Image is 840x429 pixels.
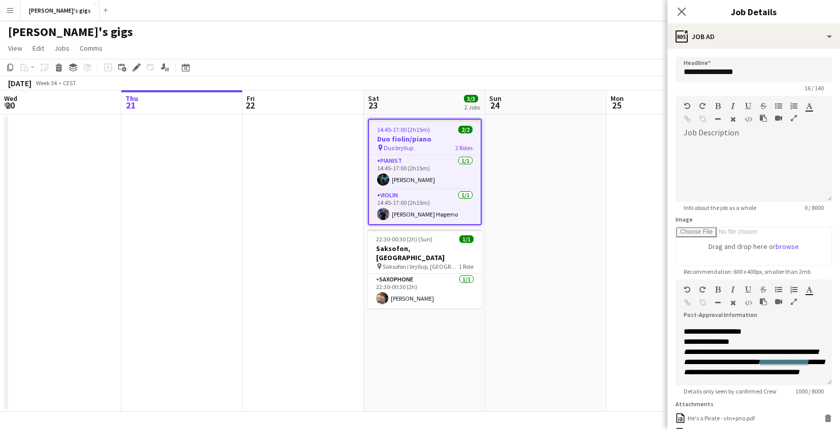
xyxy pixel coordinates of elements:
[699,102,706,110] button: Redo
[459,235,474,243] span: 1/1
[745,115,752,123] button: HTML Code
[609,99,624,111] span: 25
[714,102,721,110] button: Bold
[775,298,782,306] button: Insert video
[790,298,797,306] button: Fullscreen
[760,102,767,110] button: Strikethrough
[760,298,767,306] button: Paste as plain text
[80,44,103,53] span: Comms
[245,99,255,111] span: 22
[8,24,133,40] h1: [PERSON_NAME]'s gigs
[775,102,782,110] button: Unordered List
[368,244,482,262] h3: Saksofon, [GEOGRAPHIC_DATA]
[684,102,691,110] button: Undo
[464,103,480,111] div: 2 Jobs
[760,114,767,122] button: Paste as plain text
[714,299,721,307] button: Horizontal Line
[611,94,624,103] span: Mon
[489,94,501,103] span: Sun
[366,99,379,111] span: 23
[21,1,99,20] button: [PERSON_NAME]'s gigs
[714,285,721,294] button: Bold
[667,5,840,18] h3: Job Details
[368,274,482,308] app-card-role: Saxophone1/122:30-00:30 (2h)[PERSON_NAME]
[796,84,832,92] span: 16 / 140
[33,79,59,87] span: Week 34
[787,387,832,395] span: 1000 / 8000
[8,78,31,88] div: [DATE]
[76,42,107,55] a: Comms
[790,114,797,122] button: Fullscreen
[368,229,482,308] app-job-card: 22:30-00:30 (2h) (Sun)1/1Saksofon, [GEOGRAPHIC_DATA] Saksofon i bryllup, [GEOGRAPHIC_DATA]1 RoleS...
[667,24,840,49] div: Job Ad
[247,94,255,103] span: Fri
[383,263,459,270] span: Saksofon i bryllup, [GEOGRAPHIC_DATA]
[28,42,48,55] a: Edit
[376,235,432,243] span: 22:30-00:30 (2h) (Sun)
[458,126,473,133] span: 2/2
[729,115,736,123] button: Clear Formatting
[760,285,767,294] button: Strikethrough
[805,285,813,294] button: Text Color
[125,94,138,103] span: Thu
[369,190,481,224] app-card-role: Violin1/114:45-17:00 (2h15m)[PERSON_NAME] Høgemo
[729,299,736,307] button: Clear Formatting
[714,115,721,123] button: Horizontal Line
[745,285,752,294] button: Underline
[124,99,138,111] span: 21
[384,144,413,152] span: Duo bryllup
[8,44,22,53] span: View
[775,285,782,294] button: Unordered List
[3,99,17,111] span: 20
[676,268,819,275] span: Recommendation: 600 x 400px, smaller than 2mb
[729,102,736,110] button: Italic
[699,285,706,294] button: Redo
[464,95,478,102] span: 3/3
[796,204,832,211] span: 0 / 8000
[377,126,430,133] span: 14:45-17:00 (2h15m)
[745,299,752,307] button: HTML Code
[729,285,736,294] button: Italic
[54,44,70,53] span: Jobs
[4,94,17,103] span: Wed
[368,119,482,225] app-job-card: 14:45-17:00 (2h15m)2/2Duo fiolin/piano Duo bryllup2 RolesPianist1/114:45-17:00 (2h15m)[PERSON_NAM...
[790,102,797,110] button: Ordered List
[63,79,76,87] div: CEST
[775,114,782,122] button: Insert video
[368,94,379,103] span: Sat
[488,99,501,111] span: 24
[50,42,74,55] a: Jobs
[369,134,481,144] h3: Duo fiolin/piano
[684,285,691,294] button: Undo
[688,414,755,422] div: He's a Pirate - vln+pno.pdf
[805,102,813,110] button: Text Color
[459,263,474,270] span: 1 Role
[745,102,752,110] button: Underline
[4,42,26,55] a: View
[676,400,714,408] label: Attachments
[455,144,473,152] span: 2 Roles
[369,155,481,190] app-card-role: Pianist1/114:45-17:00 (2h15m)[PERSON_NAME]
[676,387,785,395] span: Details only seen by confirmed Crew
[32,44,44,53] span: Edit
[790,285,797,294] button: Ordered List
[676,204,764,211] span: Info about the job as a whole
